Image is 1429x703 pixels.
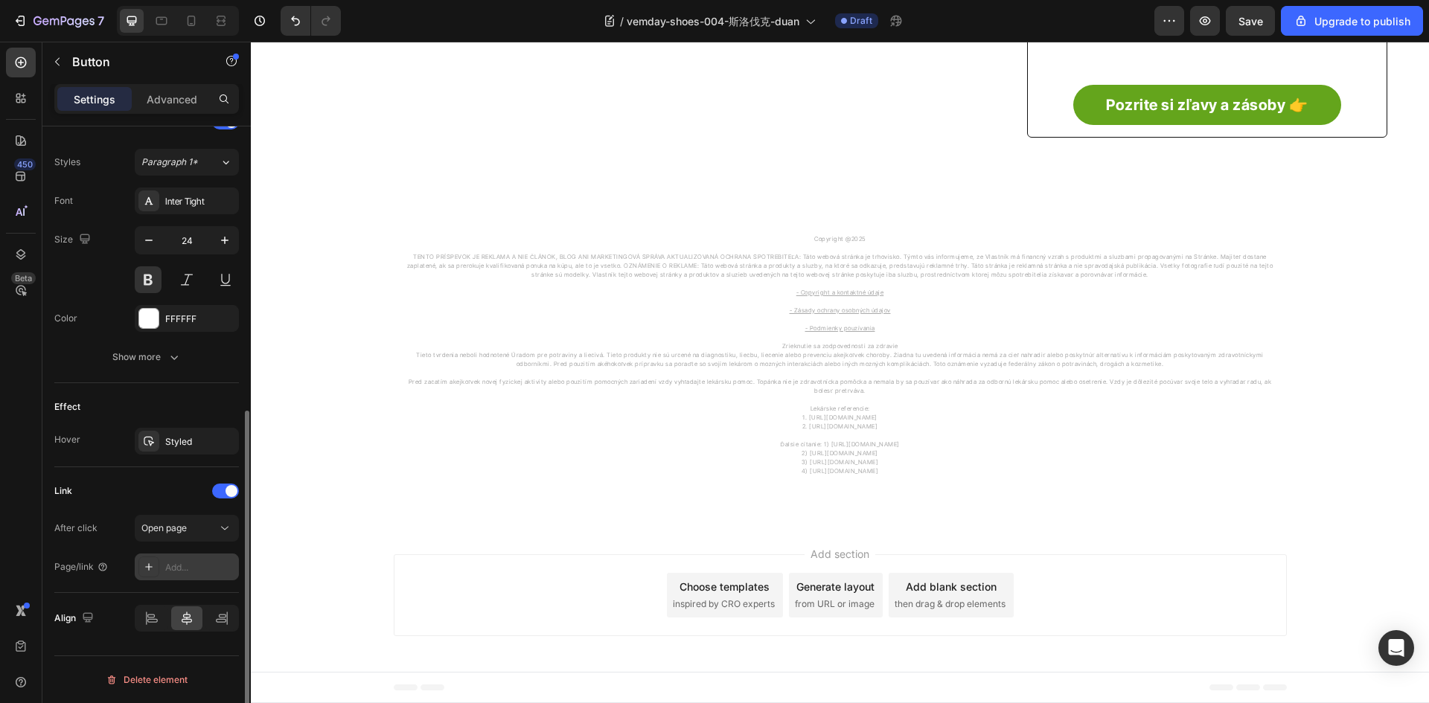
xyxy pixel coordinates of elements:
div: Font [54,194,73,208]
p: Ďalšie čítanie: 1) [URL][DOMAIN_NAME] [156,398,1023,407]
button: Open page [135,515,239,542]
div: Styled [165,435,235,449]
div: 450 [14,158,36,170]
p: 7 [97,12,104,30]
a: - Podmienky používania [554,283,624,290]
p: 2) [URL][DOMAIN_NAME] [156,407,1023,416]
div: Hover [54,433,80,446]
a: - Zásady ochrany osobných údajov [539,265,640,272]
strong: Pozrite si zľavy a zásoby 👉 [855,54,1057,72]
span: Paragraph 1* [141,155,198,169]
p: TENTO PRÍSPEVOK JE REKLAMA A NIE ČLÁNOK, BLOG ANI MARKETINGOVÁ SPRÁVA AKTUALIZOVANÁ OCHRANA SPOTR... [156,211,1023,237]
div: Show more [112,350,182,365]
div: Upgrade to publish [1294,13,1410,29]
div: Add... [165,561,235,574]
p: 4) [URL][DOMAIN_NAME] [156,425,1023,434]
a: Pozrite si zľavy a zásoby 👉 [822,43,1090,83]
span: Save [1238,15,1263,28]
p: Advanced [147,92,197,107]
p: Zrieknutie sa zodpovednosti za zdravie [156,291,1023,309]
span: vemday-shoes-004-斯洛伐克-duan [627,13,799,29]
div: Effect [54,400,80,414]
div: Link [54,484,72,498]
span: inspired by CRO experts [422,556,524,569]
button: Paragraph 1* [135,149,239,176]
div: Choose templates [429,537,519,553]
div: Inter Tight [165,195,235,208]
p: Settings [74,92,115,107]
p: 1. [URL][DOMAIN_NAME] [156,371,1023,380]
p: 3) [URL][DOMAIN_NAME] [156,416,1023,425]
p: Tieto tvrdenia neboli hodnotené Úradom pre potraviny a liečivá. Tieto produkty nie sú určené na d... [156,309,1023,327]
span: Draft [850,14,872,28]
span: then drag & drop elements [644,556,755,569]
div: Beta [11,272,36,284]
span: from URL or image [544,556,624,569]
div: Align [54,609,97,629]
div: Undo/Redo [281,6,341,36]
p: Copyright @2025 [156,193,1023,202]
a: - Copyright a kontaktné údaje [546,247,633,254]
p: Lekárske referencie: [156,362,1023,371]
p: Pred začatím akejkoľvek novej fyzickej aktivity alebo použitím pomocných zariadení vždy vyhľadajt... [156,336,1023,353]
span: Add section [554,504,624,520]
button: Save [1226,6,1275,36]
button: Show more [54,344,239,370]
div: Open Intercom Messenger [1378,630,1414,666]
div: After click [54,521,97,535]
div: Generate layout [546,537,624,553]
div: Styles [54,155,80,169]
button: 7 [6,6,111,36]
div: Delete element [106,671,188,689]
div: Rich Text Editor. Editing area: main [154,191,1025,435]
iframe: Design area [251,42,1429,703]
p: Button [72,53,199,71]
div: FFFFFF [165,312,235,326]
button: Delete element [54,668,239,692]
div: Size [54,230,94,250]
div: Page/link [54,560,109,574]
div: Add blank section [655,537,746,553]
p: 2. [URL][DOMAIN_NAME] [156,380,1023,389]
div: Color [54,312,77,325]
span: Open page [141,522,187,533]
span: / [620,13,624,29]
button: Upgrade to publish [1281,6,1423,36]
